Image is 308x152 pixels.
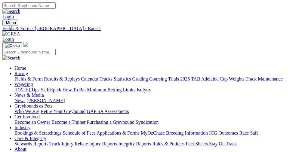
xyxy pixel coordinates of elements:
a: Purchasing a Greyhound [87,120,134,125]
a: Rules & Policies [152,141,185,146]
button: Toggle navigation [2,42,22,49]
a: Coursing [149,76,167,81]
a: Grading [132,76,148,81]
a: Minimum Betting Limits [87,87,135,92]
a: GAP SA Assessments [87,109,129,114]
a: [DATE] Tips [14,87,39,92]
div: Greyhounds as Pets [14,109,306,114]
button: Toggle navigation [2,20,18,26]
img: Close [5,43,20,48]
div: Racing [14,76,306,82]
a: Greyhounds as Pets [14,103,52,108]
a: Login [2,14,14,19]
a: How To Bet [63,87,86,92]
a: 2025 TAB Adelaide Cup [180,76,228,81]
a: SUREpick [41,87,61,92]
a: News [14,98,25,103]
div: Wagering [14,87,306,93]
a: Become a Trainer [51,120,86,125]
a: Applications & Forms [97,130,140,135]
div: Industry [14,130,306,136]
input: Search [2,2,56,9]
a: Who We Are [14,109,39,114]
a: Track Maintenance [246,76,283,81]
a: Home [14,65,26,71]
a: Calendar [81,76,98,81]
a: Bookings & Scratchings [14,130,61,135]
a: Statistics [114,76,131,81]
a: Tracks [100,76,112,81]
a: News & Media [14,93,44,98]
img: Search [2,9,20,14]
a: Race Safe [239,130,258,135]
a: Login [2,37,14,42]
a: ICG Outcomes [209,130,238,135]
a: Integrity Reports [118,141,151,146]
a: Stewards Reports [14,141,48,146]
img: GRSA [2,31,20,37]
a: Industry [14,125,30,130]
a: Get Involved [14,114,40,119]
input: Search [2,49,56,55]
a: Retire Your Greyhound [41,109,86,114]
a: Wagering [14,82,33,87]
a: Fields & Form - [GEOGRAPHIC_DATA] - Race 1 [2,26,306,31]
div: News & Media [14,98,306,103]
a: Stay On Track [209,141,237,146]
a: Results & Replays [44,76,80,81]
div: Get Involved [14,120,306,125]
a: MyOzChase [141,130,165,135]
a: Fact Sheets [186,141,208,146]
a: Breeding Information [166,130,208,135]
a: Weights [229,76,245,81]
a: Isolynx [137,87,151,92]
a: Trials [168,76,179,81]
a: About [14,147,26,152]
a: [PERSON_NAME] [26,98,65,103]
a: Become an Owner [14,120,50,125]
span: Menu [6,20,16,25]
a: Racing [14,71,28,76]
img: logo-grsa-white.png [23,42,28,47]
a: Syndication [136,120,159,125]
img: Search [2,55,20,61]
a: Track Injury Rebate [49,141,88,146]
a: Injury Reports [89,141,117,146]
a: Fields & Form [14,76,43,81]
div: Care & Integrity [14,141,306,147]
a: Care & Integrity [14,136,46,141]
a: Schedule of Fees [63,130,95,135]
